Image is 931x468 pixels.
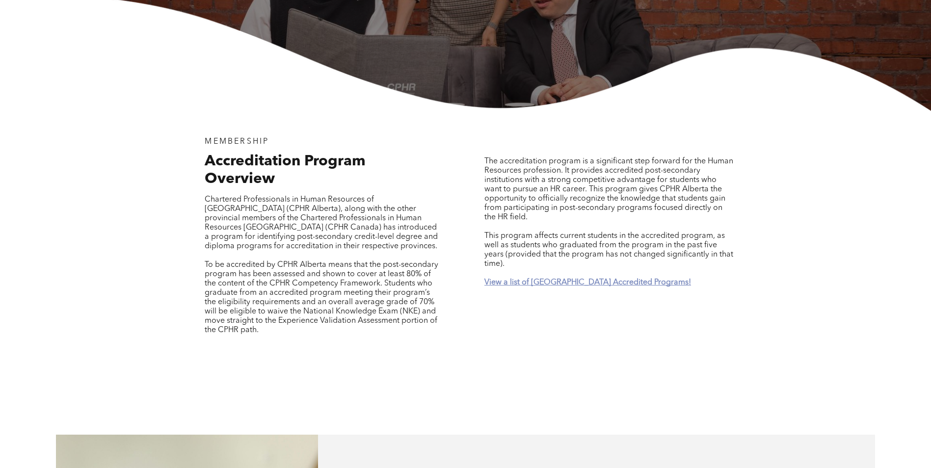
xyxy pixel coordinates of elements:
span: To be accredited by CPHR Alberta means that the post-secondary program has been assessed and show... [205,261,438,334]
span: MEMBERSHIP [205,138,269,146]
span: This program affects current students in the accredited program, as well as students who graduate... [484,232,733,268]
span: The accreditation program is a significant step forward for the Human Resources profession. It pr... [484,157,733,221]
a: View a list of [GEOGRAPHIC_DATA] Accredited Programs! [484,279,691,286]
span: Accreditation Program Overview [205,154,366,186]
span: Chartered Professionals in Human Resources of [GEOGRAPHIC_DATA] (CPHR Alberta), along with the ot... [205,196,438,250]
